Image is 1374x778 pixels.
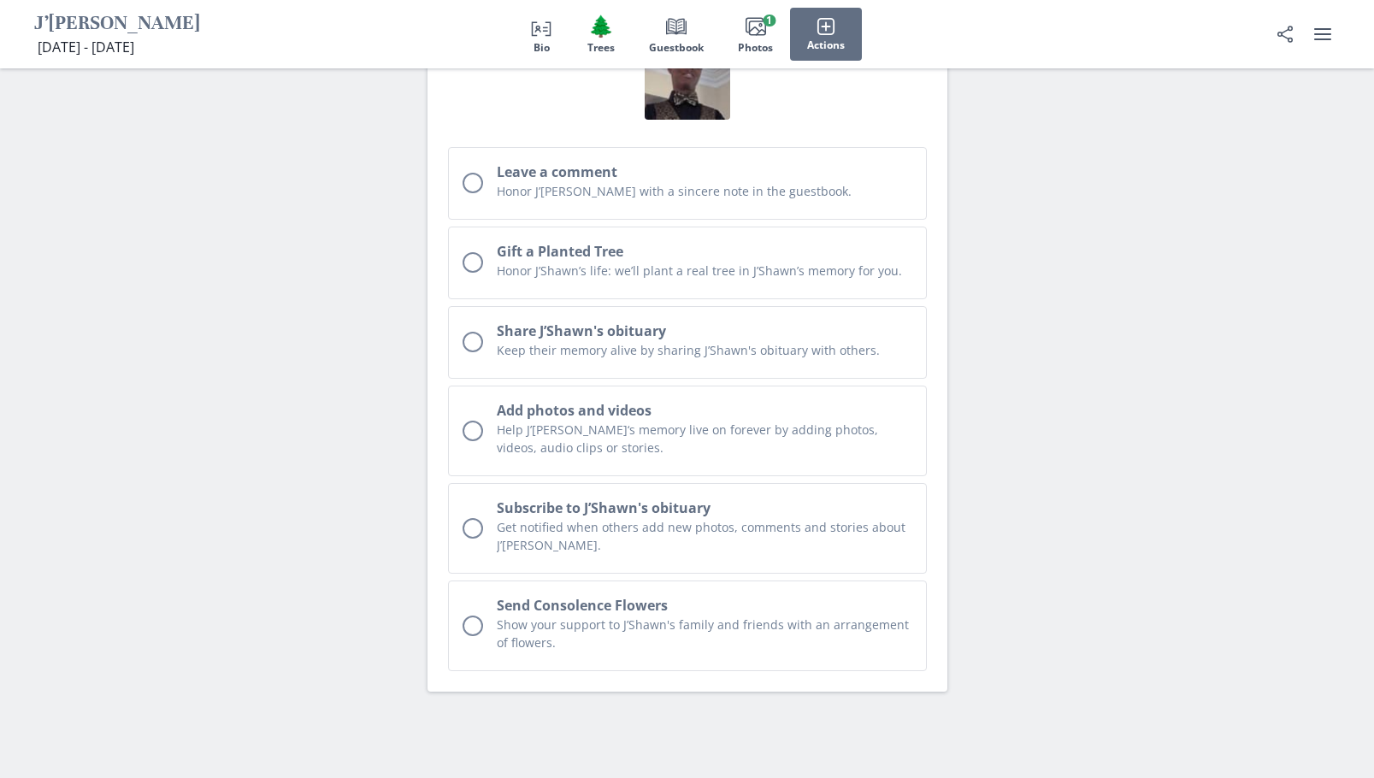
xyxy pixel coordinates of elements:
h1: J’[PERSON_NAME] [34,11,200,38]
img: J’Shawn [645,34,730,120]
button: Guestbook [632,8,721,61]
p: Honor J’[PERSON_NAME] with a sincere note in the guestbook. [497,182,912,200]
span: 1 [763,15,775,27]
button: Share Obituary [1268,17,1302,51]
span: Bio [534,42,550,54]
h2: Add photos and videos [497,400,912,421]
span: Actions [807,39,845,51]
div: Unchecked circle [463,616,483,636]
button: Actions [790,8,862,61]
p: Show your support to J’Shawn's family and friends with an arrangement of flowers. [497,616,912,651]
button: user menu [1306,17,1340,51]
p: Honor J’Shawn’s life: we’ll plant a real tree in J’Shawn’s memory for you. [497,262,912,280]
div: Unchecked circle [463,518,483,539]
h2: Gift a Planted Tree [497,241,912,262]
p: Get notified when others add new photos, comments and stories about J’[PERSON_NAME]. [497,518,912,554]
div: Unchecked circle [463,252,483,273]
div: Unchecked circle [463,332,483,352]
span: Guestbook [649,42,704,54]
span: Photos [738,42,773,54]
p: Keep their memory alive by sharing J’Shawn's obituary with others. [497,341,912,359]
h2: Share J’Shawn's obituary [497,321,912,341]
h2: Subscribe to J’Shawn's obituary [497,498,912,518]
a: Send Consolence FlowersShow your support to J’Shawn's family and friends with an arrangement of f... [448,581,927,671]
button: Trees [570,8,632,61]
p: Help J’[PERSON_NAME]‘s memory live on forever by adding photos, videos, audio clips or stories. [497,421,912,457]
button: Bio [512,8,570,61]
div: Unchecked circle [463,421,483,441]
h2: Send Consolence Flowers [497,595,912,616]
button: Gift a Planted TreeHonor J’Shawn’s life: we’ll plant a real tree in J’Shawn’s memory for you. [448,227,927,299]
div: Unchecked circle [463,173,483,193]
button: Leave a commentHonor J’[PERSON_NAME] with a sincere note in the guestbook. [448,147,927,220]
button: Subscribe to J’Shawn's obituaryGet notified when others add new photos, comments and stories abou... [448,483,927,574]
h2: Leave a comment [497,162,912,182]
span: Trees [587,42,615,54]
span: Tree [588,14,614,38]
button: Share J’Shawn's obituaryKeep their memory alive by sharing J’Shawn's obituary with others. [448,306,927,379]
button: Photos [721,8,790,61]
span: [DATE] - [DATE] [38,38,134,56]
button: Add photos and videosHelp J’[PERSON_NAME]‘s memory live on forever by adding photos, videos, audi... [448,386,927,476]
ul: Memorial actions checklist [448,147,927,671]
